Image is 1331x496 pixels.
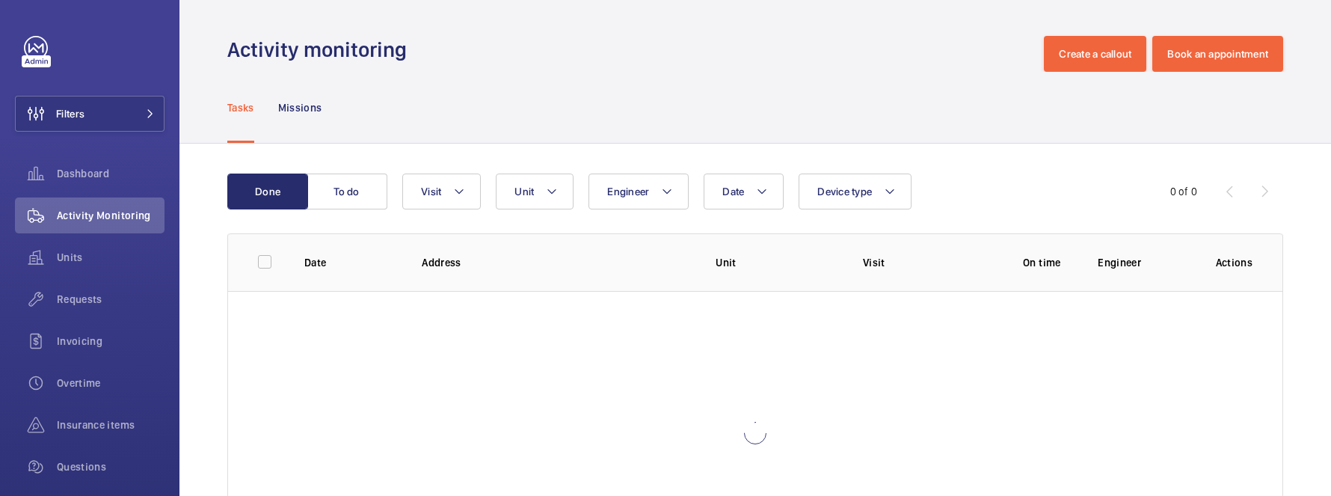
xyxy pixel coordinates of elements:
[57,417,165,432] span: Insurance items
[421,186,441,198] span: Visit
[1216,255,1252,270] p: Actions
[278,100,322,115] p: Missions
[57,334,165,349] span: Invoicing
[1044,36,1146,72] button: Create a callout
[1170,184,1197,199] div: 0 of 0
[227,174,308,209] button: Done
[57,208,165,223] span: Activity Monitoring
[799,174,912,209] button: Device type
[863,255,986,270] p: Visit
[57,292,165,307] span: Requests
[496,174,574,209] button: Unit
[307,174,387,209] button: To do
[15,96,165,132] button: Filters
[1009,255,1074,270] p: On time
[514,186,534,198] span: Unit
[57,166,165,181] span: Dashboard
[402,174,481,209] button: Visit
[227,100,254,115] p: Tasks
[716,255,839,270] p: Unit
[588,174,689,209] button: Engineer
[722,186,744,198] span: Date
[57,250,165,265] span: Units
[227,36,416,64] h1: Activity monitoring
[422,255,692,270] p: Address
[1098,255,1191,270] p: Engineer
[1152,36,1283,72] button: Book an appointment
[704,174,784,209] button: Date
[57,376,165,391] span: Overtime
[817,186,872,198] span: Device type
[607,186,649,198] span: Engineer
[57,459,165,474] span: Questions
[56,106,84,121] span: Filters
[304,255,398,270] p: Date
